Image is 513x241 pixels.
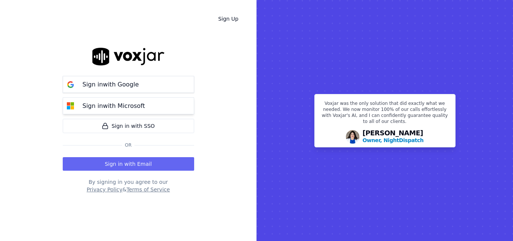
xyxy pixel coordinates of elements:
[63,76,194,93] button: Sign inwith Google
[63,119,194,133] a: Sign in with SSO
[83,102,145,111] p: Sign in with Microsoft
[127,186,170,193] button: Terms of Service
[346,130,359,144] img: Avatar
[122,142,135,148] span: Or
[63,178,194,193] div: By signing in you agree to our &
[63,77,78,92] img: google Sign in button
[92,48,164,65] img: logo
[63,99,78,114] img: microsoft Sign in button
[87,186,122,193] button: Privacy Policy
[362,130,424,144] div: [PERSON_NAME]
[212,12,244,26] a: Sign Up
[83,80,139,89] p: Sign in with Google
[63,157,194,171] button: Sign in with Email
[362,136,424,144] p: Owner, NightDispatch
[319,100,451,127] p: Voxjar was the only solution that did exactly what we needed. We now monitor 100% of our calls ef...
[63,97,194,114] button: Sign inwith Microsoft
